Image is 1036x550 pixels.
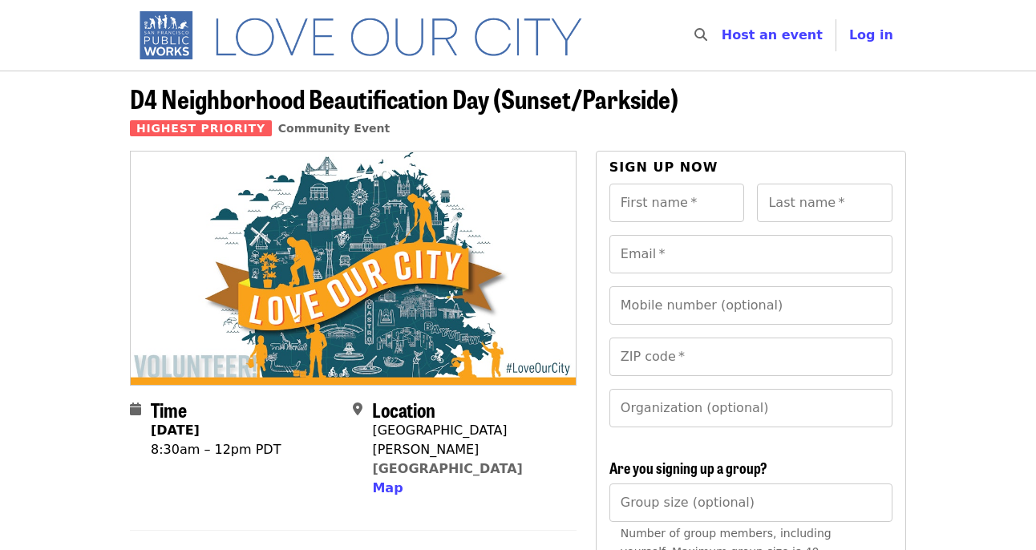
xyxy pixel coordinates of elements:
[372,421,563,459] div: [GEOGRAPHIC_DATA][PERSON_NAME]
[372,479,403,498] button: Map
[836,19,906,51] button: Log in
[130,10,605,61] img: SF Public Works - Home
[609,286,892,325] input: Mobile number (optional)
[130,120,272,136] span: Highest Priority
[609,160,718,175] span: Sign up now
[372,395,435,423] span: Location
[151,395,187,423] span: Time
[609,184,745,222] input: First name
[609,457,767,478] span: Are you signing up a group?
[609,338,892,376] input: ZIP code
[372,480,403,495] span: Map
[353,402,362,417] i: map-marker-alt icon
[694,27,707,42] i: search icon
[849,27,893,42] span: Log in
[757,184,892,222] input: Last name
[278,122,390,135] a: Community Event
[151,440,281,459] div: 8:30am – 12pm PDT
[130,402,141,417] i: calendar icon
[609,235,892,273] input: Email
[609,483,892,522] input: [object Object]
[131,152,576,384] img: D4 Neighborhood Beautification Day (Sunset/Parkside) organized by SF Public Works
[130,79,678,117] span: D4 Neighborhood Beautification Day (Sunset/Parkside)
[717,16,730,55] input: Search
[722,27,823,42] a: Host an event
[372,461,522,476] a: [GEOGRAPHIC_DATA]
[609,389,892,427] input: Organization (optional)
[151,423,200,438] strong: [DATE]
